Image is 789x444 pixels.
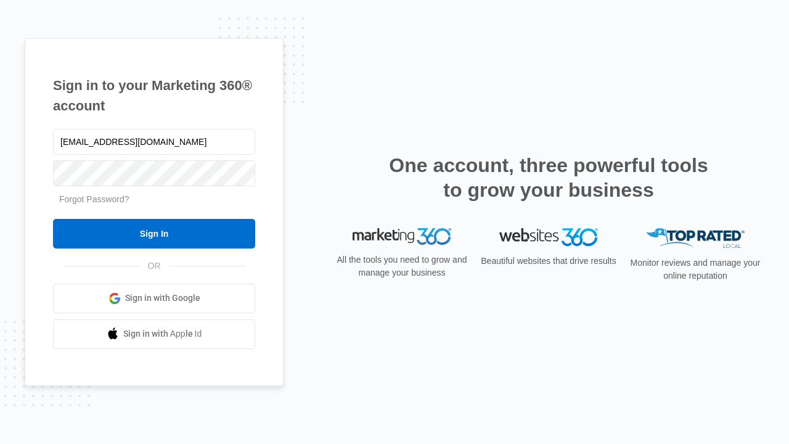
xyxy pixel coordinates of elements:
[53,129,255,155] input: Email
[626,257,764,282] p: Monitor reviews and manage your online reputation
[499,228,598,246] img: Websites 360
[53,284,255,313] a: Sign in with Google
[53,319,255,349] a: Sign in with Apple Id
[646,228,745,249] img: Top Rated Local
[139,260,170,273] span: OR
[53,219,255,249] input: Sign In
[125,292,200,305] span: Sign in with Google
[59,194,129,204] a: Forgot Password?
[385,153,712,202] h2: One account, three powerful tools to grow your business
[480,255,618,268] p: Beautiful websites that drive results
[353,228,451,245] img: Marketing 360
[333,253,471,279] p: All the tools you need to grow and manage your business
[123,327,202,340] span: Sign in with Apple Id
[53,75,255,116] h1: Sign in to your Marketing 360® account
